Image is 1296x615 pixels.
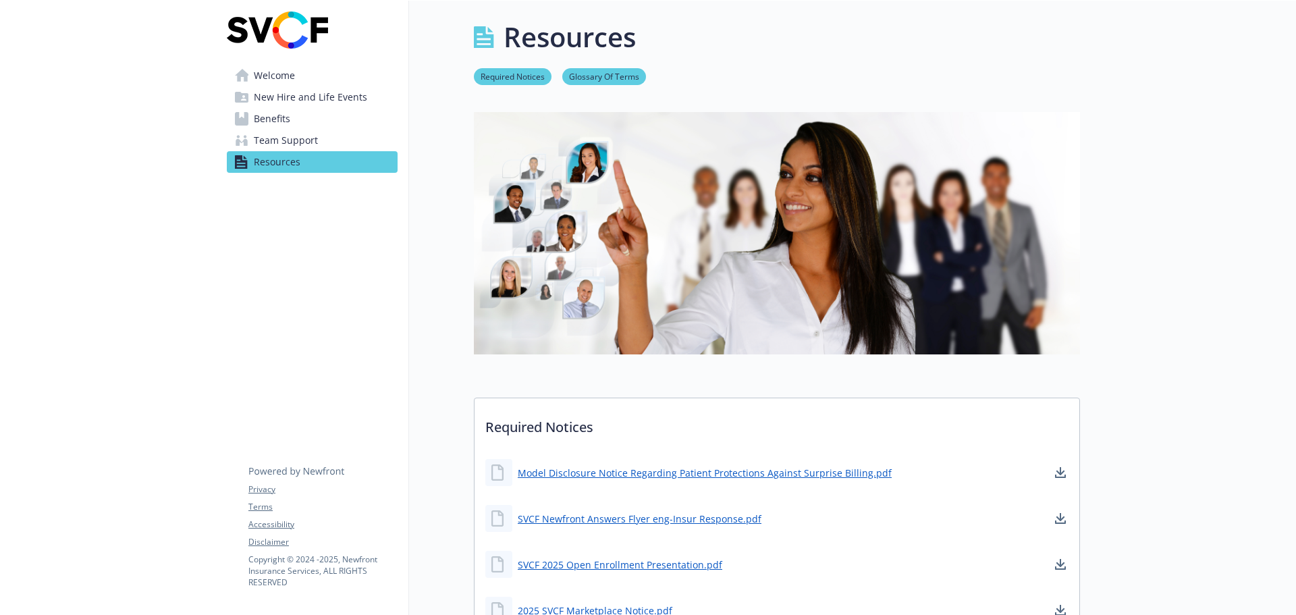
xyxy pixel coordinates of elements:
[227,86,398,108] a: New Hire and Life Events
[474,112,1080,354] img: resources page banner
[227,65,398,86] a: Welcome
[254,65,295,86] span: Welcome
[227,130,398,151] a: Team Support
[474,70,551,82] a: Required Notices
[254,108,290,130] span: Benefits
[1052,510,1069,527] a: download document
[254,130,318,151] span: Team Support
[248,483,397,496] a: Privacy
[504,17,636,57] h1: Resources
[248,518,397,531] a: Accessibility
[562,70,646,82] a: Glossary Of Terms
[254,86,367,108] span: New Hire and Life Events
[518,558,722,572] a: SVCF 2025 Open Enrollment Presentation.pdf
[248,501,397,513] a: Terms
[227,108,398,130] a: Benefits
[227,151,398,173] a: Resources
[254,151,300,173] span: Resources
[475,398,1079,448] p: Required Notices
[1052,556,1069,572] a: download document
[248,554,397,588] p: Copyright © 2024 - 2025 , Newfront Insurance Services, ALL RIGHTS RESERVED
[248,536,397,548] a: Disclaimer
[518,512,761,526] a: SVCF Newfront Answers Flyer eng-Insur Response.pdf
[518,466,892,480] a: Model Disclosure Notice Regarding Patient Protections Against Surprise Billing.pdf
[1052,464,1069,481] a: download document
